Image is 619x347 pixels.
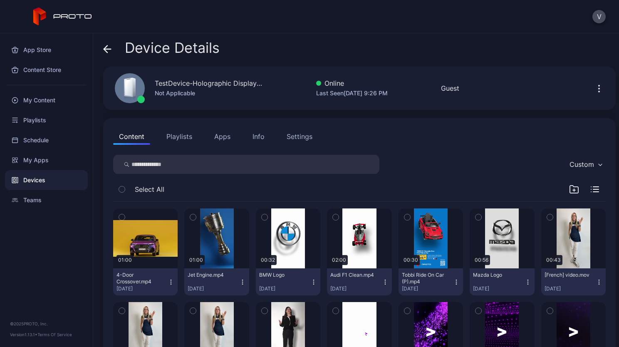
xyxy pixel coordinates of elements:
[470,268,534,295] button: Mazda Logo[DATE]
[116,272,162,285] div: 4-Door Crossover.mp4
[135,184,164,194] span: Select All
[155,78,263,88] div: TestDevice-Holographic Display-[GEOGRAPHIC_DATA]-500West-Showcase
[5,130,88,150] a: Schedule
[473,272,519,278] div: Mazda Logo
[161,128,198,145] button: Playlists
[545,285,596,292] div: [DATE]
[256,268,320,295] button: BMW Logo[DATE]
[5,40,88,60] a: App Store
[316,88,388,98] div: Last Seen [DATE] 9:26 PM
[473,285,524,292] div: [DATE]
[259,285,310,292] div: [DATE]
[113,128,150,145] button: Content
[330,272,376,278] div: Audi F1 Clean.mp4
[402,272,448,285] div: Tobbi Ride On Car (P).mp4
[208,128,236,145] button: Apps
[565,155,606,174] button: Custom
[259,272,305,278] div: BMW Logo
[592,10,606,23] button: V
[541,268,606,295] button: [French] video.mov[DATE]
[184,268,249,295] button: Jet Engine.mp4[DATE]
[441,83,459,93] div: Guest
[327,268,391,295] button: Audi F1 Clean.mp4[DATE]
[5,90,88,110] a: My Content
[330,285,381,292] div: [DATE]
[113,268,178,295] button: 4-Door Crossover.mp4[DATE]
[399,268,463,295] button: Tobbi Ride On Car (P).mp4[DATE]
[5,150,88,170] a: My Apps
[569,160,594,169] div: Custom
[5,190,88,210] a: Teams
[5,170,88,190] a: Devices
[247,128,270,145] button: Info
[253,131,265,141] div: Info
[5,60,88,80] a: Content Store
[5,110,88,130] a: Playlists
[545,272,590,278] div: [French] video.mov
[10,320,83,327] div: © 2025 PROTO, Inc.
[316,78,388,88] div: Online
[155,88,263,98] div: Not Applicable
[116,285,168,292] div: [DATE]
[188,272,233,278] div: Jet Engine.mp4
[10,332,37,337] span: Version 1.13.1 •
[188,285,239,292] div: [DATE]
[287,131,312,141] div: Settings
[402,285,453,292] div: [DATE]
[281,128,318,145] button: Settings
[37,332,72,337] a: Terms Of Service
[125,40,220,56] span: Device Details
